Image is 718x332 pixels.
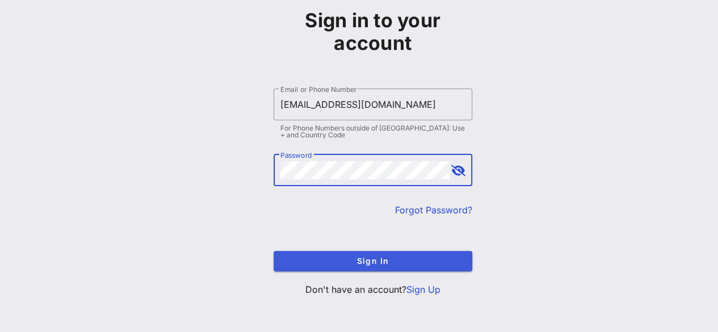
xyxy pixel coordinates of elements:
[395,204,472,216] a: Forgot Password?
[406,284,440,295] a: Sign Up
[280,85,356,94] label: Email or Phone Number
[274,251,472,271] button: Sign In
[274,9,472,54] h1: Sign in to your account
[280,151,312,159] label: Password
[274,283,472,296] p: Don't have an account?
[451,165,465,176] button: append icon
[280,125,465,138] div: For Phone Numbers outside of [GEOGRAPHIC_DATA]: Use + and Country Code
[283,256,463,266] span: Sign In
